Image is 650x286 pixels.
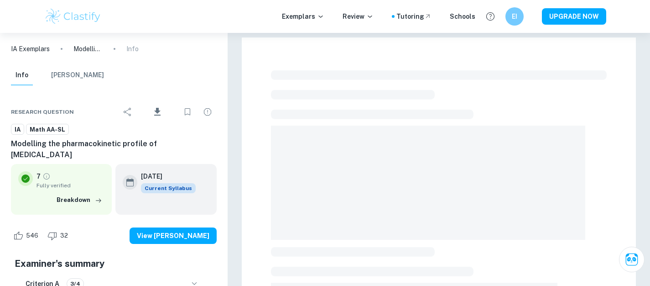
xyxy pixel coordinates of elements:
span: Current Syllabus [141,183,196,193]
button: Breakdown [54,193,104,207]
span: 546 [21,231,43,240]
p: Exemplars [282,11,324,21]
button: Help and Feedback [483,9,498,24]
a: Grade fully verified [42,172,51,180]
div: This exemplar is based on the current syllabus. Feel free to refer to it for inspiration/ideas wh... [141,183,196,193]
p: Review [343,11,374,21]
div: Report issue [198,103,217,121]
span: Fully verified [36,181,104,190]
a: IA [11,124,24,135]
p: Info [126,44,139,54]
p: 7 [36,171,41,181]
div: Share [119,103,137,121]
h6: Modelling the pharmacokinetic profile of [MEDICAL_DATA] [11,138,217,160]
span: Research question [11,108,74,116]
a: Math AA-SL [26,124,69,135]
button: UPGRADE NOW [542,8,606,25]
div: Dislike [45,228,73,243]
button: View [PERSON_NAME] [130,228,217,244]
h6: EI [509,11,520,21]
button: Info [11,65,33,85]
a: IA Exemplars [11,44,50,54]
img: Clastify logo [44,7,102,26]
div: Download [139,100,177,124]
span: 32 [55,231,73,240]
div: Bookmark [178,103,197,121]
span: Math AA-SL [26,125,68,134]
div: Like [11,228,43,243]
h5: Examiner's summary [15,257,213,270]
a: Schools [450,11,475,21]
button: [PERSON_NAME] [51,65,104,85]
a: Tutoring [396,11,432,21]
p: Modelling the pharmacokinetic profile of [MEDICAL_DATA] [73,44,103,54]
button: Ask Clai [619,247,645,272]
h6: [DATE] [141,171,188,181]
span: IA [11,125,24,134]
button: EI [505,7,524,26]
